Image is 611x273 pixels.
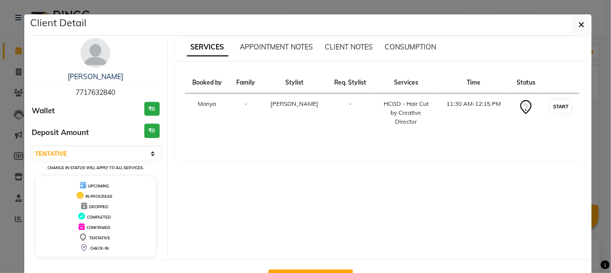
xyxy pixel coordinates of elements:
[32,105,55,117] span: Wallet
[88,183,109,188] span: UPCOMING
[262,72,327,93] th: Stylist
[87,215,111,220] span: COMPLETED
[229,93,262,133] td: -
[380,99,432,126] div: HCGD - Hair Cut by Creative Director
[86,194,112,199] span: IN PROGRESS
[87,225,110,230] span: CONFIRMED
[89,204,108,209] span: DROPPED
[229,72,262,93] th: Family
[327,72,374,93] th: Req. Stylist
[185,72,230,93] th: Booked by
[76,88,115,97] span: 7717632840
[89,235,110,240] span: TENTATIVE
[271,100,319,107] span: [PERSON_NAME]
[81,38,110,68] img: avatar
[32,127,89,138] span: Deposit Amount
[185,93,230,133] td: Manya
[30,15,87,30] h5: Client Detail
[438,93,509,133] td: 11:30 AM-12:15 PM
[90,246,109,251] span: CHECK-IN
[47,165,144,170] small: Change in status will apply to all services.
[327,93,374,133] td: -
[187,39,228,56] span: SERVICES
[438,72,509,93] th: Time
[374,72,438,93] th: Services
[510,72,543,93] th: Status
[551,100,571,113] button: START
[385,43,436,51] span: CONSUMPTION
[325,43,373,51] span: CLIENT NOTES
[68,72,123,81] a: [PERSON_NAME]
[144,102,160,116] h3: ₹0
[144,124,160,138] h3: ₹0
[240,43,313,51] span: APPOINTMENT NOTES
